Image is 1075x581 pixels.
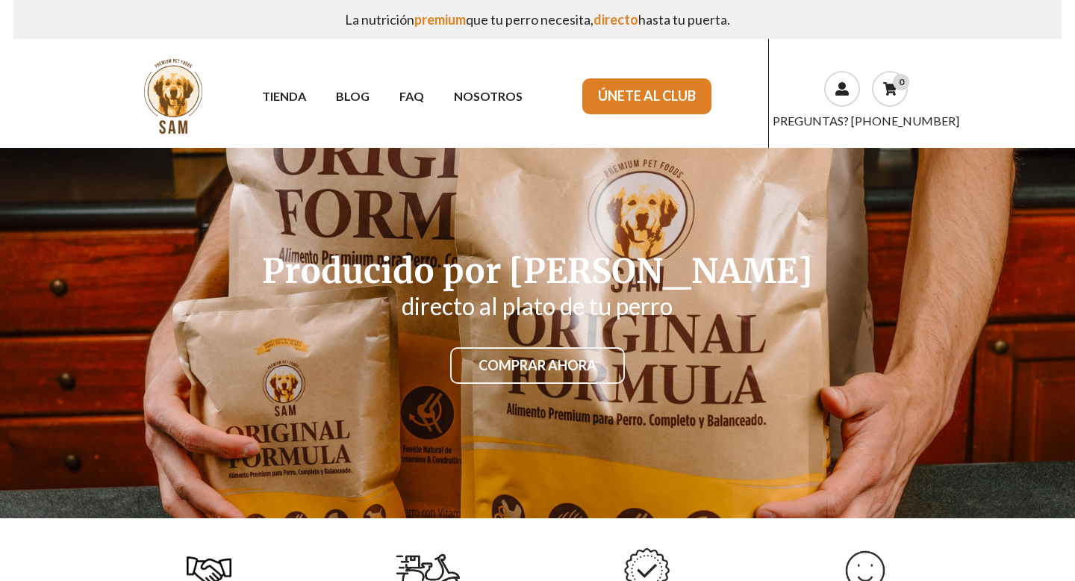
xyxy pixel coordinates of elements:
span: premium [414,11,466,28]
a: ÚNETE AL CLUB [582,78,711,114]
p: La nutrición que tu perro necesita, hasta tu puerta. [25,6,1049,33]
a: BLOG [321,83,384,109]
a: PREGUNTAS? [PHONE_NUMBER] [773,114,959,128]
div: 0 [893,74,909,90]
a: NOSOTROS [439,83,537,109]
h1: Producido por [PERSON_NAME] [112,255,963,288]
a: TIENDA [247,83,321,109]
img: sam.png [134,57,213,136]
a: 0 [872,71,908,107]
h2: directo al plato de tu perro [112,294,963,318]
span: directo [593,11,638,28]
a: FAQ [384,83,439,109]
a: COMPRAR AHORA [450,347,625,385]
